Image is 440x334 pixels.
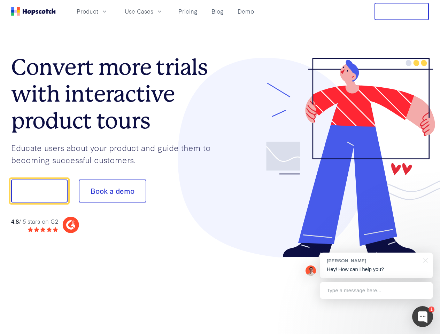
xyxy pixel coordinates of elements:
button: Use Cases [121,6,167,17]
a: Blog [209,6,226,17]
a: Home [11,7,56,16]
strong: 4.8 [11,217,19,225]
a: Demo [235,6,257,17]
a: Pricing [176,6,200,17]
div: / 5 stars on G2 [11,217,58,226]
p: Educate users about your product and guide them to becoming successful customers. [11,142,220,166]
div: [PERSON_NAME] [327,257,419,264]
img: Mark Spera [306,265,316,276]
button: Show me! [11,180,68,202]
span: Product [77,7,98,16]
div: 1 [429,307,434,312]
h1: Convert more trials with interactive product tours [11,54,220,134]
span: Use Cases [125,7,153,16]
button: Free Trial [375,3,429,20]
button: Book a demo [79,180,146,202]
p: Hey! How can I help you? [327,266,426,273]
button: Product [72,6,112,17]
div: Type a message here... [320,282,433,299]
